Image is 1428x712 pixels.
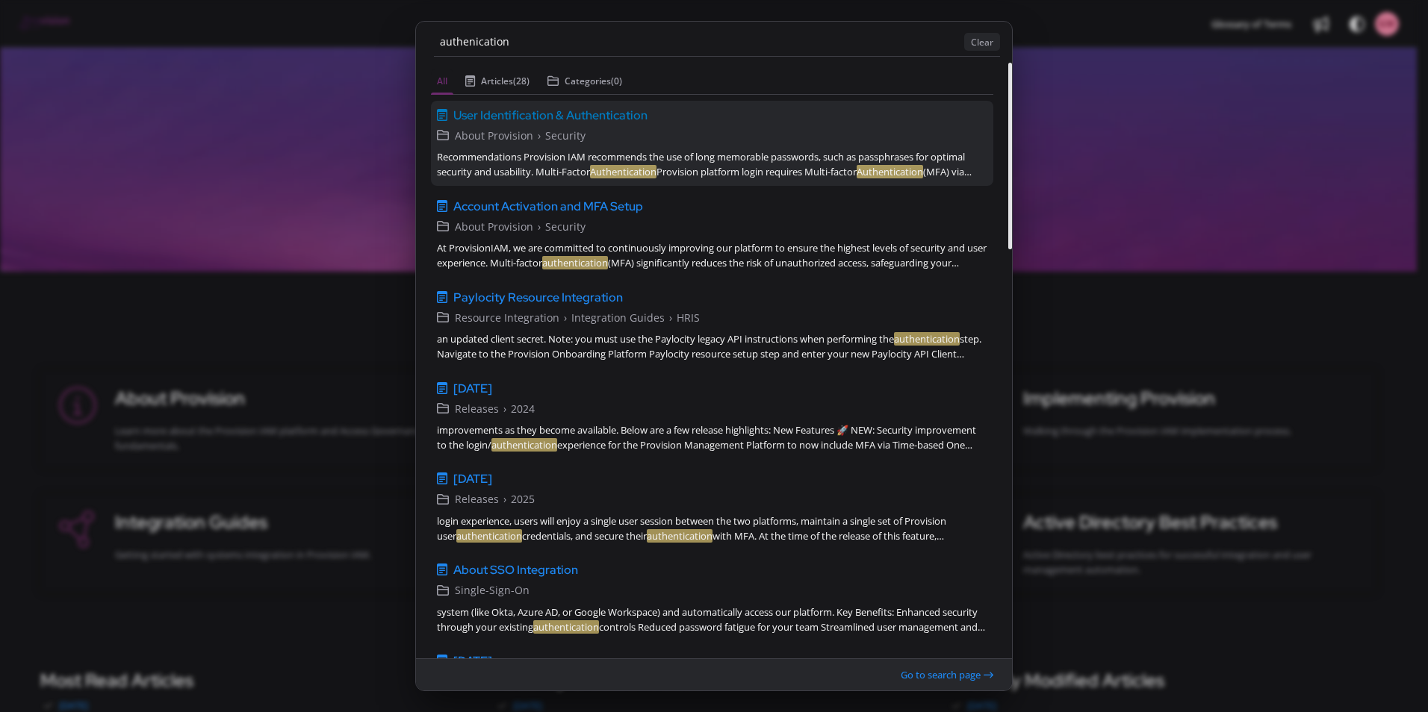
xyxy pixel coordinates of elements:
span: (0) [611,75,622,87]
span: (28) [513,75,530,87]
div: Recommendations Provision IAM recommends the use of long memorable passwords, such as passphrases... [437,149,987,179]
em: authentication [542,256,608,269]
em: Authentication [857,165,923,178]
span: 2024 [511,400,535,416]
button: Categories [541,69,628,95]
span: Account Activation and MFA Setup [453,197,643,215]
a: Account Activation and MFA SetupAbout Provision›SecurityAt ProvisionIAM, we are committed to cont... [431,191,993,276]
span: About Provision [455,127,533,143]
span: [DATE] [453,379,492,397]
span: › [538,218,541,234]
div: At ProvisionIAM, we are committed to continuously improving our platform to ensure the highest le... [437,240,987,270]
span: About Provision [455,218,533,234]
span: 2025 [511,491,535,508]
span: Security [545,127,586,143]
button: All [431,69,453,95]
div: improvements as they become available. Below are a few release highlights: New Features 🚀 NEW: Se... [437,422,987,452]
em: authentication [647,529,713,543]
input: Enter Keywords [434,28,958,56]
span: [DATE] [453,652,492,670]
span: › [503,400,506,416]
button: Clear [964,33,1000,51]
a: About SSO IntegrationSingle-Sign-Onsystem (like Okta, Azure AD, or Google Workspace) and automati... [431,555,993,640]
a: Paylocity Resource IntegrationResource Integration›Integration Guides›HRISan updated client secre... [431,282,993,367]
span: › [669,309,672,325]
em: Authentication [590,165,656,178]
a: User Identification & AuthenticationAbout Provision›SecurityRecommendations Provision IAM recomme... [431,100,993,185]
span: › [564,309,567,325]
span: User Identification & Authentication [453,106,648,124]
span: Resource Integration [455,309,559,325]
span: About SSO Integration [453,561,578,579]
span: HRIS [677,309,700,325]
span: › [503,491,506,508]
span: Paylocity Resource Integration [453,288,623,306]
button: Articles [459,69,535,95]
span: [DATE] [453,470,492,488]
a: [DATE]Releases›2024improvements as they become available. Below are a few release highlights: New... [431,373,993,458]
span: Single-Sign-On [455,582,530,599]
div: system (like Okta, Azure AD, or Google Workspace) and automatically access our platform. Key Bene... [437,605,987,634]
em: authentication [894,332,960,346]
button: Go to search page [900,666,994,683]
span: Releases [455,400,499,416]
em: authentication [456,529,522,543]
span: Integration Guides [571,309,665,325]
span: Security [545,218,586,234]
span: › [538,127,541,143]
em: authentication [533,620,599,634]
div: an updated client secret. Note: you must use the Paylocity legacy API instructions when performin... [437,331,987,361]
em: authentication [491,438,557,452]
a: [DATE]Releases›2025login experience, users will enjoy a single user session between the two platf... [431,464,993,549]
span: Releases [455,491,499,508]
div: login experience, users will enjoy a single user session between the two platforms, maintain a si... [437,513,987,543]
